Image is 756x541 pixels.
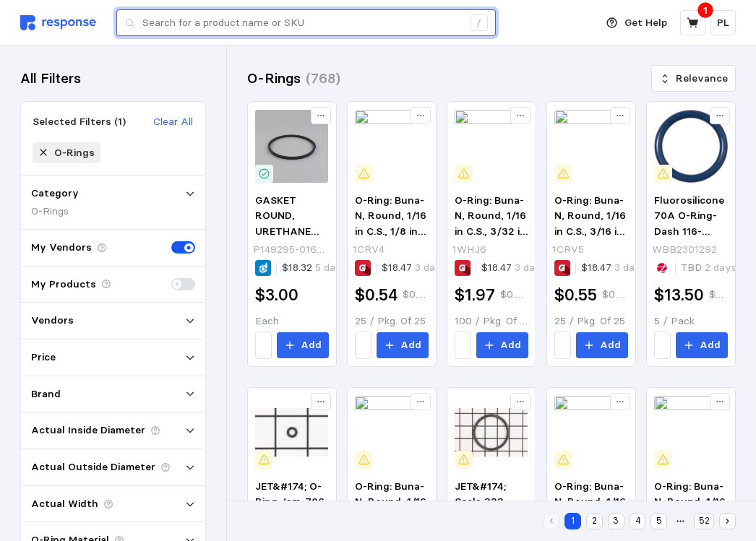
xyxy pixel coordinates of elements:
[500,337,521,353] p: Add
[554,284,597,306] h2: $0.55
[654,194,724,254] span: Fluorosilicone 70A O-Ring-Dash 116-Quantity of 5
[31,496,98,512] p: Actual Width
[255,194,319,269] span: GASKET ROUND, URETHANE 257 MM ID (10.12" ID)
[700,337,721,353] p: Add
[654,396,727,469] img: 712M20-R0090-1_v1
[277,332,329,358] button: Add
[400,337,421,353] p: Add
[651,65,736,92] button: Relevance
[353,242,385,258] p: 1CRV4
[153,113,194,131] button: Clear All
[554,480,627,540] span: O-Ring: Buna-N, Round, 1/16 in C.S., 3/32 in I.D., 25 PK
[452,242,486,258] p: 1WHJ6
[255,396,328,469] img: WMH_70107.webp
[650,513,667,529] button: 5
[630,513,646,529] button: 4
[654,480,726,540] span: O-Ring: Buna-N, Round, 1/16 in C.S., 1/8 in I.D., 100 PK
[500,287,528,303] p: $0.0197 / unit
[694,513,714,529] button: 52
[455,480,525,540] span: JET&#174; Seals 333 7507 O Rings, 6804005
[554,313,627,329] p: 25 / Pkg. Of 25
[455,313,528,329] p: 100 / Pkg. Of 100
[54,145,95,160] div: O-Rings
[247,69,301,88] h3: O-Rings
[476,332,528,358] button: Add
[355,194,426,254] span: O-Ring: Buna-N, Round, 1/16 in C.S., 1/8 in I.D., 25 PK
[554,396,627,469] img: 712K58-R0090-1_v1
[355,396,428,469] img: 712C40-R0090-1_v1
[312,261,347,274] span: 5 days
[253,242,329,258] p: P149295-016-700
[255,110,328,183] img: p149295-016-700.700.700.jpg
[355,313,428,329] p: 25 / Pkg. Of 25
[576,332,628,358] button: Add
[355,480,426,540] span: O-Ring: Buna-N, Round, 1/16 in C.S., 3/16 in I.D., 100 PK
[255,284,298,306] h2: $3.00
[412,261,447,274] span: 3 days
[33,114,126,129] div: Selected Filters (1)
[31,423,145,438] p: Actual Inside Diameter
[564,513,581,529] button: 1
[455,396,528,469] img: WMH_6804005.jpg.webp
[710,10,736,35] button: PL
[554,110,627,183] img: 712C40-R0090-1_v1
[31,240,92,256] p: My Vendors
[676,71,728,87] p: Relevance
[608,513,624,529] button: 3
[301,337,322,353] p: Add
[471,14,488,32] div: /
[455,194,528,254] span: O-Ring: Buna-N, Round, 1/16 in C.S., 3/32 in I.D., 100 PK
[355,110,428,183] img: 712M20-R0090-1_v1
[554,194,626,254] span: O-Ring: Buna-N, Round, 1/16 in C.S., 3/16 in I.D., 25 PK
[20,69,81,88] h3: All Filters
[142,10,463,36] input: Search for a product name or SKU
[552,242,584,258] p: 1CRV5
[31,459,155,475] p: Actual Outside Diameter
[455,284,495,306] h2: $1.97
[31,277,96,293] p: My Products
[382,260,447,276] p: $18.47
[676,332,728,358] button: Add
[377,332,429,358] button: Add
[31,313,74,329] p: Vendors
[654,284,704,306] h2: $13.50
[600,337,621,353] p: Add
[20,15,96,30] img: svg%3e
[153,114,193,130] p: Clear All
[255,480,327,524] span: JET&#174; O-Ring Jsm-706, 70107
[702,261,736,274] span: 2 days
[681,260,736,276] p: TBD
[703,2,708,18] p: 1
[717,15,729,31] p: PL
[306,69,340,88] h3: (768)
[611,261,646,274] span: 3 days
[602,287,627,303] p: $0.022 / unit
[31,186,79,202] p: Category
[598,9,676,37] button: Get Help
[624,15,667,31] p: Get Help
[31,204,195,219] div: O-Rings
[31,350,56,365] p: Price
[654,110,727,183] img: US5_ZUSAFLS70116.webp
[255,313,328,329] p: Each
[709,287,727,303] p: $2.70 / unit
[481,260,546,276] p: $18.47
[282,260,347,276] p: $18.32
[654,313,727,329] p: 5 / Pack
[31,386,61,402] p: Brand
[652,242,717,258] p: WBB2301292
[512,261,546,274] span: 3 days
[403,287,428,303] p: $0.0216 / unit
[455,110,528,183] img: 60YM44-R0090-1_v1
[355,284,398,306] h2: $0.54
[581,260,646,276] p: $18.47
[586,513,603,529] button: 2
